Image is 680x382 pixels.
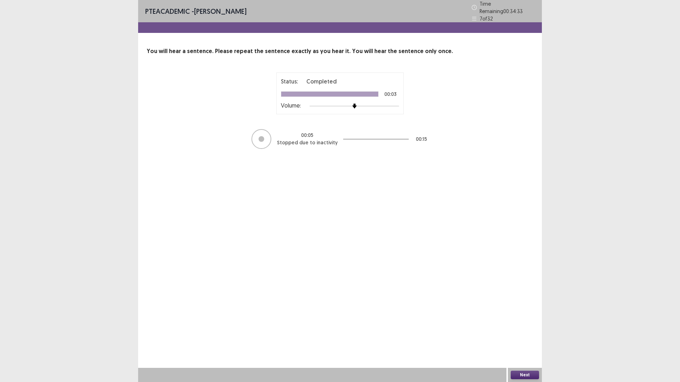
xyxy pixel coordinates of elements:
[281,101,301,110] p: Volume:
[277,139,338,146] p: Stopped due to inactivity
[511,371,539,379] button: Next
[145,7,190,16] span: PTE academic
[352,104,357,109] img: arrow-thumb
[306,77,337,86] p: Completed
[145,6,246,17] p: - [PERSON_NAME]
[480,15,493,22] p: 7 of 32
[147,47,533,56] p: You will hear a sentence. Please repeat the sentence exactly as you hear it. You will hear the se...
[416,135,427,143] p: 00 : 15
[384,92,397,97] p: 00:03
[281,77,298,86] p: Status:
[301,132,313,139] p: 00 : 05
